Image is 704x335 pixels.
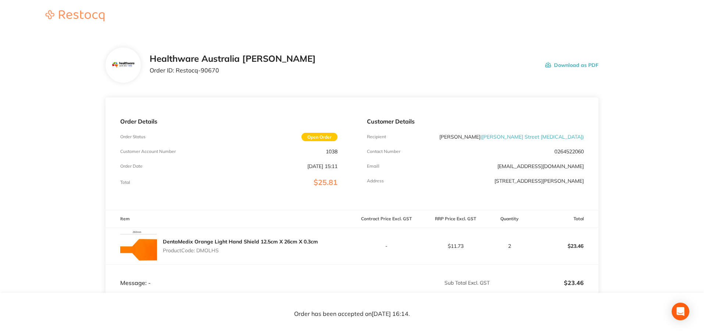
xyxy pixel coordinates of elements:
[353,280,490,286] p: Sub Total Excl. GST
[672,303,689,320] div: Open Intercom Messenger
[163,238,318,245] a: DentaMedix Orange Light Hand Shield 12.5cm X 26cm X 0.3cm
[111,53,135,77] img: Mjc2MnhocQ
[163,247,318,253] p: Product Code: DMOLHS
[439,134,584,140] p: [PERSON_NAME]
[367,178,384,183] p: Address
[120,164,143,169] p: Order Date
[294,311,410,317] p: Order has been accepted on [DATE] 16:14 .
[490,292,584,299] p: $2.35
[367,149,400,154] p: Contact Number
[120,134,146,139] p: Order Status
[529,210,598,228] th: Total
[530,237,598,255] p: $23.46
[497,163,584,170] a: [EMAIL_ADDRESS][DOMAIN_NAME]
[150,67,316,74] p: Order ID: Restocq- 90670
[353,243,421,249] p: -
[494,178,584,184] p: [STREET_ADDRESS][PERSON_NAME]
[490,243,529,249] p: 2
[38,10,112,22] a: Restocq logo
[106,210,352,228] th: Item
[545,54,598,76] button: Download as PDF
[490,210,529,228] th: Quantity
[490,279,584,286] p: $23.46
[367,134,386,139] p: Recipient
[554,149,584,154] p: 0264522060
[314,178,337,187] span: $25.81
[367,164,379,169] p: Emaill
[106,264,352,286] td: Message: -
[120,180,130,185] p: Total
[301,133,337,141] span: Open Order
[120,228,157,264] img: OXJ3dHZzZw
[421,243,490,249] p: $11.73
[307,163,337,169] p: [DATE] 15:11
[352,210,421,228] th: Contract Price Excl. GST
[421,210,490,228] th: RRP Price Excl. GST
[480,133,584,140] span: ( [PERSON_NAME] Street [MEDICAL_DATA] )
[367,118,584,125] p: Customer Details
[120,149,176,154] p: Customer Account Number
[38,10,112,21] img: Restocq logo
[326,149,337,154] p: 1038
[120,118,337,125] p: Order Details
[150,54,316,64] h2: Healthware Australia [PERSON_NAME]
